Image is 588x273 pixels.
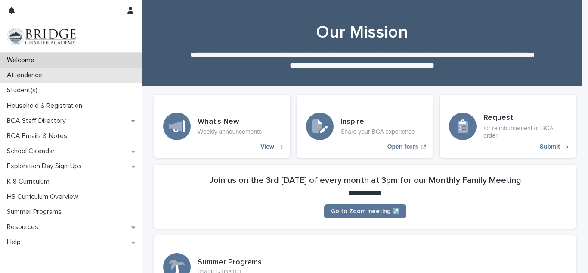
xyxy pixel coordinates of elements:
[483,125,567,139] p: for reimbursement or BCA order
[3,178,56,186] p: K-8 Curriculum
[3,102,89,110] p: Household & Registration
[3,71,49,79] p: Attendance
[3,86,44,94] p: Student(s)
[3,147,62,155] p: School Calendar
[3,117,73,125] p: BCA Staff Directory
[3,56,41,64] p: Welcome
[483,113,567,123] h3: Request
[198,258,262,267] h3: Summer Programs
[7,28,76,45] img: V1C1m3IdTEidaUdm9Hs0
[3,162,89,170] p: Exploration Day Sign-Ups
[209,175,521,185] h2: Join us on the 3rd [DATE] of every month at 3pm for our Monthly Family Meeting
[3,208,68,216] p: Summer Programs
[260,143,274,151] p: View
[540,143,560,151] p: Submit
[3,223,45,231] p: Resources
[3,238,28,246] p: Help
[198,128,262,135] p: Weekly announcements
[151,22,573,43] h1: Our Mission
[198,117,262,127] h3: What's New
[440,95,576,158] a: Submit
[3,193,85,201] p: HS Curriculum Overview
[340,117,415,127] h3: Inspire!
[297,95,433,158] a: Open form
[3,132,74,140] p: BCA Emails & Notes
[154,95,290,158] a: View
[340,128,415,135] p: Share your BCA experience
[331,208,399,214] span: Go to Zoom meeting ↗️
[324,204,406,218] a: Go to Zoom meeting ↗️
[387,143,418,151] p: Open form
